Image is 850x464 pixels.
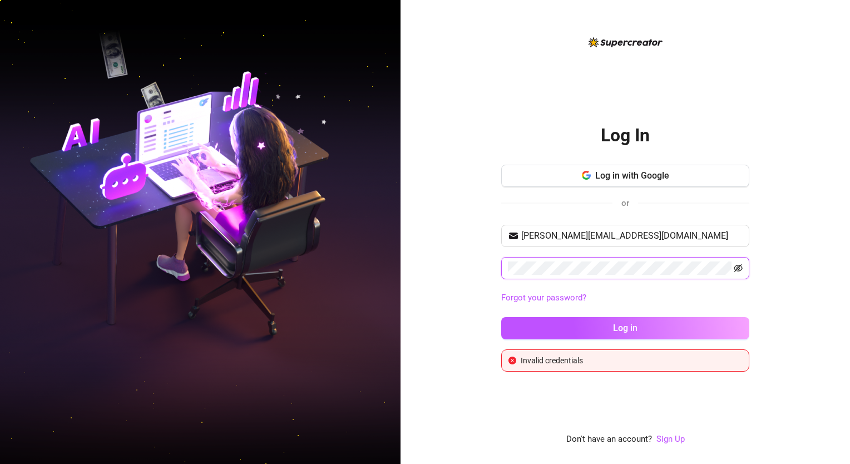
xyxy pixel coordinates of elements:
[589,37,663,47] img: logo-BBDzfeDw.svg
[621,198,629,208] span: or
[613,323,637,333] span: Log in
[501,165,749,187] button: Log in with Google
[656,434,685,444] a: Sign Up
[566,433,652,446] span: Don't have an account?
[734,264,743,273] span: eye-invisible
[521,354,742,367] div: Invalid credentials
[501,293,586,303] a: Forgot your password?
[601,124,650,147] h2: Log In
[508,357,516,364] span: close-circle
[501,292,749,305] a: Forgot your password?
[501,317,749,339] button: Log in
[656,433,685,446] a: Sign Up
[521,229,743,243] input: Your email
[595,170,669,181] span: Log in with Google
